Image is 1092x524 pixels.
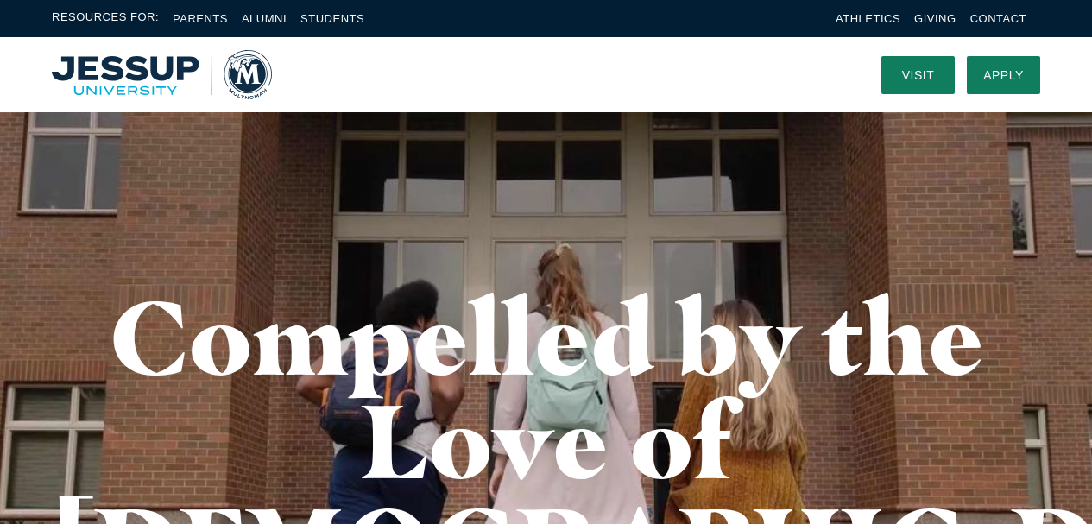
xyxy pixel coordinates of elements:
[967,56,1040,94] a: Apply
[300,12,364,25] a: Students
[173,12,228,25] a: Parents
[881,56,955,94] a: Visit
[52,9,159,28] span: Resources For:
[242,12,287,25] a: Alumni
[836,12,900,25] a: Athletics
[970,12,1026,25] a: Contact
[52,50,272,99] img: Multnomah University Logo
[52,50,272,99] a: Home
[914,12,956,25] a: Giving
